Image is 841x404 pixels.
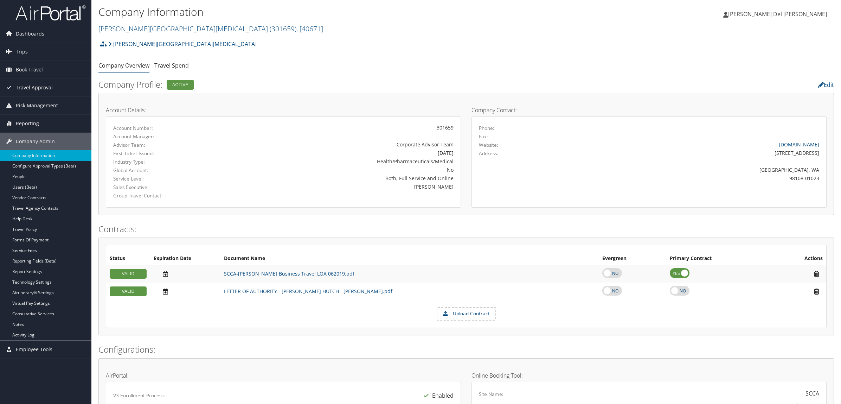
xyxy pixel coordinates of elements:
[113,167,220,174] label: Global Account:
[479,141,498,149] label: Website:
[810,288,823,295] i: Remove Contract
[779,141,819,148] a: [DOMAIN_NAME]
[113,150,220,157] label: First Ticket Issued:
[98,24,323,33] a: [PERSON_NAME][GEOGRAPHIC_DATA][MEDICAL_DATA]
[420,389,454,402] div: Enabled
[106,252,150,265] th: Status
[167,80,194,90] div: Active
[16,25,44,43] span: Dashboards
[16,133,55,150] span: Company Admin
[479,150,498,157] label: Address:
[230,141,454,148] div: Corporate Advisor Team
[599,252,666,265] th: Evergreen
[479,125,494,132] label: Phone:
[106,373,461,378] h4: AirPortal:
[437,308,495,320] label: Upload Contract
[113,158,220,165] label: Industry Type:
[471,373,827,378] h4: Online Booking Tool:
[154,288,217,295] div: Add/Edit Date
[772,252,826,265] th: Actions
[567,175,820,182] div: 98108-01023
[224,288,392,295] a: LETTER OF AUTHORITY - [PERSON_NAME] HUTCH - [PERSON_NAME].pdf
[805,389,819,398] div: SCCA
[224,270,354,277] a: SCCA-[PERSON_NAME] Business Travel LOA 062019.pdf
[666,252,772,265] th: Primary Contract
[113,175,220,182] label: Service Level:
[113,392,165,399] label: V3 Enrollment Process:
[728,10,827,18] span: [PERSON_NAME] Del [PERSON_NAME]
[230,183,454,190] div: [PERSON_NAME]
[108,37,257,51] a: [PERSON_NAME][GEOGRAPHIC_DATA][MEDICAL_DATA]
[106,107,461,113] h4: Account Details:
[270,24,296,33] span: ( 301659 )
[723,4,834,25] a: [PERSON_NAME] Del [PERSON_NAME]
[810,270,823,278] i: Remove Contract
[567,166,820,173] div: [GEOGRAPHIC_DATA], WA
[110,269,147,279] div: VALID
[15,5,86,21] img: airportal-logo.png
[150,252,220,265] th: Expiration Date
[98,223,834,235] h2: Contracts:
[230,124,454,131] div: 301659
[230,175,454,182] div: Both, Full Service and Online
[98,5,589,19] h1: Company Information
[154,270,217,278] div: Add/Edit Date
[154,62,189,69] a: Travel Spend
[16,341,52,358] span: Employee Tools
[113,184,220,191] label: Sales Executive:
[479,133,488,140] label: Fax:
[113,141,220,149] label: Advisor Team:
[479,391,503,398] label: Site Name:
[98,78,585,90] h2: Company Profile:
[818,81,834,89] a: Edit
[110,286,147,296] div: VALID
[230,166,454,173] div: No
[113,133,220,140] label: Account Manager:
[220,252,599,265] th: Document Name
[16,43,28,61] span: Trips
[567,149,820,157] div: [STREET_ADDRESS]
[230,158,454,165] div: Health/Pharmaceuticals/Medical
[296,24,323,33] span: , [ 40671 ]
[113,192,220,199] label: Group Travel Contact:
[98,62,149,69] a: Company Overview
[16,115,39,132] span: Reporting
[471,107,827,113] h4: Company Contact:
[16,61,43,78] span: Book Travel
[16,79,53,96] span: Travel Approval
[16,97,58,114] span: Risk Management
[230,149,454,157] div: [DATE]
[113,125,220,132] label: Account Number:
[98,343,834,355] h2: Configurations:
